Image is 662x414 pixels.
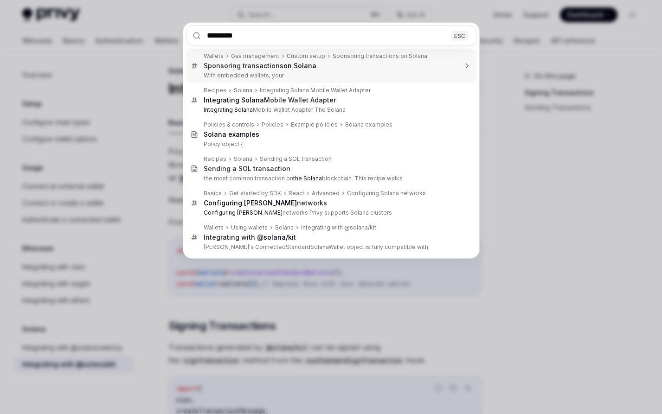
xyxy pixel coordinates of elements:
div: Sending a SOL transaction [204,165,290,173]
b: Integrating Solana [204,106,253,113]
div: Sending a SOL transaction [260,155,332,163]
div: Gas management [231,52,279,60]
div: Configuring Solana networks [347,190,426,197]
div: Sponsoring transactions [204,62,316,70]
div: Mobile Wallet Adapter [204,96,336,104]
div: Solana [234,87,252,94]
p: the most common transaction on blockchain. This recipe walks [204,175,457,182]
div: Integrating Solana Mobile Wallet Adapter [260,87,371,94]
b: the Solana [293,175,322,182]
div: Custom setup [287,52,325,60]
div: Get started by SDK [229,190,281,197]
div: Basics [204,190,222,197]
div: Sponsoring transactions on Solana [333,52,427,60]
div: Policies [262,121,283,128]
b: solana/k [264,233,292,241]
b: Configuring [PERSON_NAME] [204,209,283,216]
div: Integrating with @solana/kit [301,224,376,231]
div: Policies & controls [204,121,254,128]
div: networks [204,199,327,207]
div: Solana examples [345,121,392,128]
div: Solana [275,224,294,231]
div: ESC [451,31,468,40]
p: With embedded wallets, your [204,72,457,79]
b: Integrating Solana [204,96,264,104]
div: React [289,190,304,197]
p: [PERSON_NAME]'s ConnectedStandardSolanaWallet object is fully compatible with [204,243,457,251]
div: Integrating with @ it [204,233,296,242]
b: Configuring [PERSON_NAME] [204,199,297,207]
div: Recipes [204,87,226,94]
p: Policy object { [204,140,457,148]
div: Solana [234,155,252,163]
b: on Solana [283,62,316,70]
p: networks Privy supports Solana clusters [204,209,457,217]
div: Wallets [204,224,224,231]
div: Example policies [291,121,338,128]
p: Mobile Wallet Adapter The Solana [204,106,457,114]
div: Advanced [312,190,340,197]
b: Solana examples [204,130,259,138]
div: Recipes [204,155,226,163]
div: Using wallets [231,224,268,231]
div: Wallets [204,52,224,60]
